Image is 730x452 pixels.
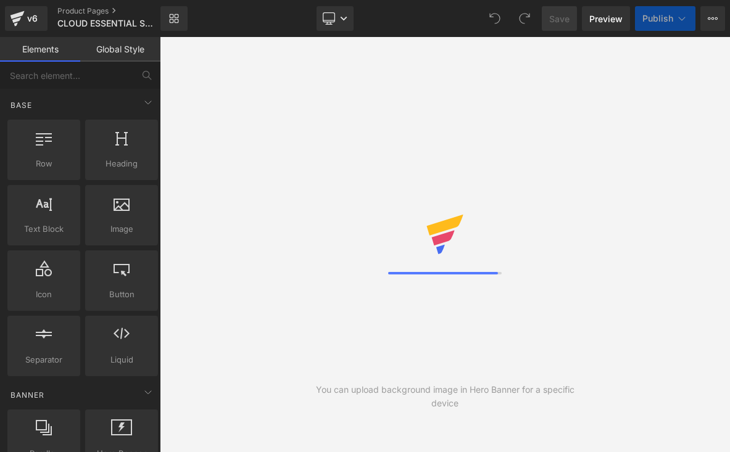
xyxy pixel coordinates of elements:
[635,6,695,31] button: Publish
[589,12,623,25] span: Preview
[483,6,507,31] button: Undo
[57,6,181,16] a: Product Pages
[9,99,33,111] span: Base
[549,12,570,25] span: Save
[11,288,77,301] span: Icon
[160,6,188,31] a: New Library
[5,6,48,31] a: v6
[11,353,77,366] span: Separator
[11,157,77,170] span: Row
[25,10,40,27] div: v6
[89,353,154,366] span: Liquid
[302,383,587,410] div: You can upload background image in Hero Banner for a specific device
[700,6,725,31] button: More
[9,389,46,401] span: Banner
[582,6,630,31] a: Preview
[512,6,537,31] button: Redo
[80,37,160,62] a: Global Style
[89,157,154,170] span: Heading
[642,14,673,23] span: Publish
[11,223,77,236] span: Text Block
[89,223,154,236] span: Image
[89,288,154,301] span: Button
[57,18,157,28] span: CLOUD ESSENTIAL SLING PRODUCT PAGE | BELLA by [PERSON_NAME]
